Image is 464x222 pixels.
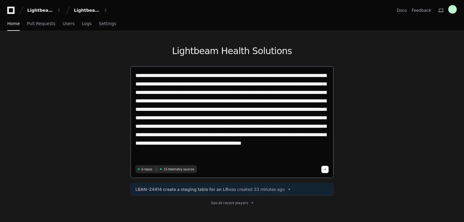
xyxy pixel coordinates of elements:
div: Lightbeam Health Solutions [74,7,100,13]
span: Home [7,22,20,25]
span: was created 33 minutes ago [228,186,285,192]
span: 6 repos [141,167,152,172]
span: Settings [99,22,116,25]
a: Docs [397,7,407,13]
span: See all recent players [211,201,248,205]
span: 15 telemetry sources [164,167,194,172]
a: Users [63,17,75,31]
span: Users [63,22,75,25]
span: Pull Requests [27,22,55,25]
a: Logs [82,17,91,31]
button: Lightbeam Health [25,5,64,16]
span: Logs [82,22,91,25]
a: See all recent players [130,201,334,205]
button: Feedback [412,7,431,13]
span: LBAN-24414 create a staging table for an LR [135,186,228,192]
a: LBAN-24414 create a staging table for an LRwas created 33 minutes ago [135,186,329,192]
button: Lightbeam Health Solutions [71,5,110,16]
h1: Lightbeam Health Solutions [130,46,334,56]
div: Lightbeam Health [27,7,53,13]
a: Settings [99,17,116,31]
a: Home [7,17,20,31]
a: Pull Requests [27,17,55,31]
